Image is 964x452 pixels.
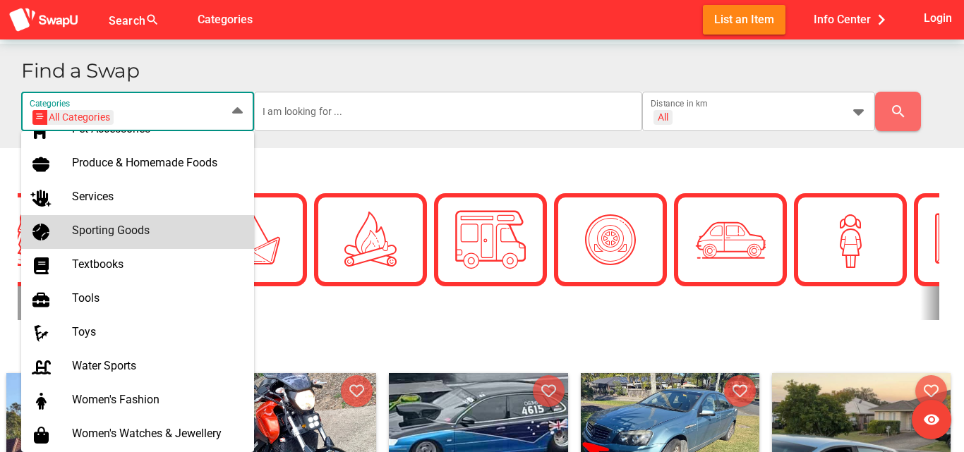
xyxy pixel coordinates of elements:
button: Login [921,5,956,31]
h1: Find a Swap [21,61,953,81]
div: Water Sports [72,359,243,372]
span: List an Item [714,10,774,29]
span: Info Center [814,8,892,31]
div: Women's Watches & Jewellery [72,427,243,440]
i: visibility [923,411,940,428]
div: Sporting Goods [72,224,243,237]
i: chevron_right [871,9,892,30]
img: aSD8y5uGLpzPJLYTcYcjNu3laj1c05W5KWf0Ds+Za8uybjssssuu+yyyy677LKX2n+PWMSDJ9a87AAAAABJRU5ErkJggg== [8,7,79,33]
div: Textbooks [72,257,243,271]
button: List an Item [703,5,785,34]
div: Toys [72,325,243,338]
div: All Categories [37,110,110,125]
div: Tools [72,291,243,305]
span: Login [924,8,952,28]
span: Categories [198,8,253,31]
i: false [176,11,193,28]
div: Produce & Homemade Foods [72,156,243,169]
div: Services [72,190,243,203]
i: search [890,103,907,120]
a: Categories [186,12,264,25]
button: Categories [186,5,264,34]
div: All [658,111,668,123]
div: Women's Fashion [72,393,243,406]
input: I am looking for ... [263,92,634,131]
button: Info Center [802,5,903,34]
